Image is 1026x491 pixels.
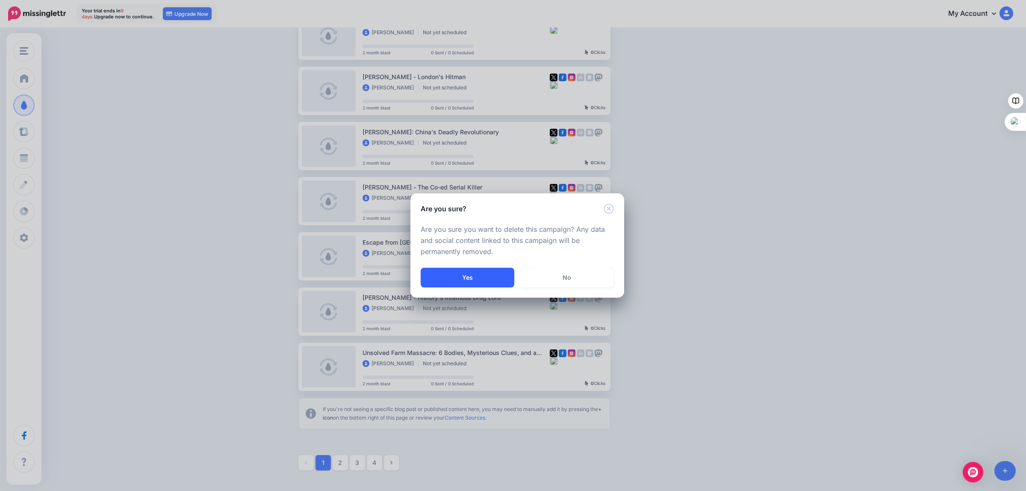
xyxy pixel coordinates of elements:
button: Yes [421,268,514,287]
button: Close [604,204,614,214]
p: Are you sure you want to delete this campaign? Any data and social content linked to this campaig... [421,224,614,257]
a: No [520,268,614,287]
div: Open Intercom Messenger [963,462,983,482]
h5: Are you sure? [421,204,466,214]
